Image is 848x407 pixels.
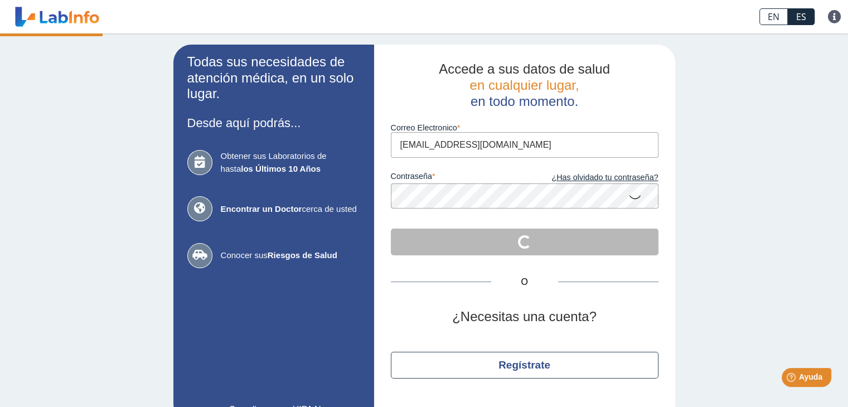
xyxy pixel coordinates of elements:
[391,172,525,184] label: contraseña
[268,250,337,260] b: Riesgos de Salud
[221,204,302,214] b: Encontrar un Doctor
[759,8,788,25] a: EN
[749,364,836,395] iframe: Help widget launcher
[221,249,360,262] span: Conocer sus
[788,8,815,25] a: ES
[525,172,658,184] a: ¿Has olvidado tu contraseña?
[391,309,658,325] h2: ¿Necesitas una cuenta?
[491,275,558,289] span: O
[221,203,360,216] span: cerca de usted
[391,352,658,379] button: Regístrate
[439,61,610,76] span: Accede a sus datos de salud
[187,116,360,130] h3: Desde aquí podrás...
[241,164,321,173] b: los Últimos 10 Años
[391,123,658,132] label: Correo Electronico
[471,94,578,109] span: en todo momento.
[187,54,360,102] h2: Todas sus necesidades de atención médica, en un solo lugar.
[221,150,360,175] span: Obtener sus Laboratorios de hasta
[469,77,579,93] span: en cualquier lugar,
